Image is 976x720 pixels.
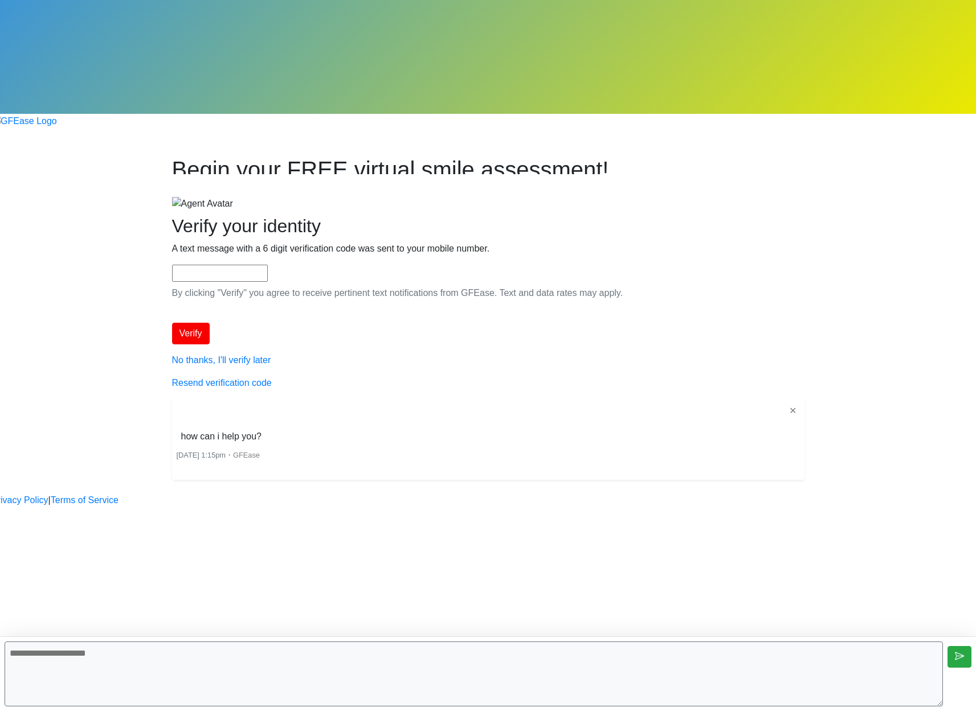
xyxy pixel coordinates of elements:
a: | [48,493,51,507]
h1: Begin your FREE virtual smile assessment! [172,153,805,174]
button: Verify [172,323,210,344]
small: ・ [177,451,260,459]
img: Agent Avatar [172,197,233,211]
p: By clicking "Verify" you agree to receive pertinent text notifications from GFEase. Text and data... [172,286,805,300]
span: [DATE] 1:15pm [177,451,226,459]
button: ✕ [786,404,800,418]
li: how can i help you? [177,427,266,446]
p: A text message with a 6 digit verification code was sent to your mobile number. [172,242,805,256]
a: No thanks, I'll verify later [172,355,271,365]
h2: Verify your identity [172,215,805,237]
span: GFEase [233,451,260,459]
a: Resend verification code [172,378,272,388]
a: Terms of Service [51,493,119,507]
